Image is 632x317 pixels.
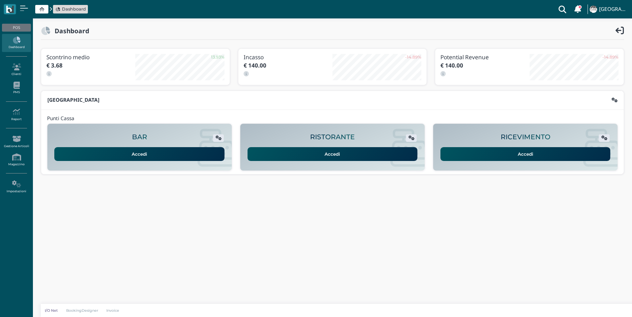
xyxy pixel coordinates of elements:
[585,297,626,311] iframe: Help widget launcher
[244,54,332,60] h3: Incasso
[46,62,63,69] b: € 3.68
[2,79,31,97] a: PMS
[2,61,31,79] a: Clienti
[590,6,597,13] img: ...
[132,133,147,141] h2: BAR
[2,24,31,32] div: POS
[6,6,13,13] img: logo
[54,147,224,161] a: Accedi
[440,62,463,69] b: € 140.00
[440,147,611,161] a: Accedi
[589,1,628,17] a: ... [GEOGRAPHIC_DATA]
[501,133,550,141] h2: RICEVIMENTO
[248,147,418,161] a: Accedi
[46,54,135,60] h3: Scontrino medio
[2,178,31,196] a: Impostazioni
[244,62,266,69] b: € 140.00
[47,96,99,103] b: [GEOGRAPHIC_DATA]
[2,106,31,124] a: Report
[599,7,628,12] h4: [GEOGRAPHIC_DATA]
[2,34,31,52] a: Dashboard
[310,133,355,141] h2: RISTORANTE
[62,6,86,12] span: Dashboard
[47,116,74,121] h4: Punti Cassa
[50,27,89,34] h2: Dashboard
[55,6,86,12] a: Dashboard
[2,133,31,151] a: Gestione Articoli
[440,54,529,60] h3: Potential Revenue
[2,151,31,169] a: Magazzino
